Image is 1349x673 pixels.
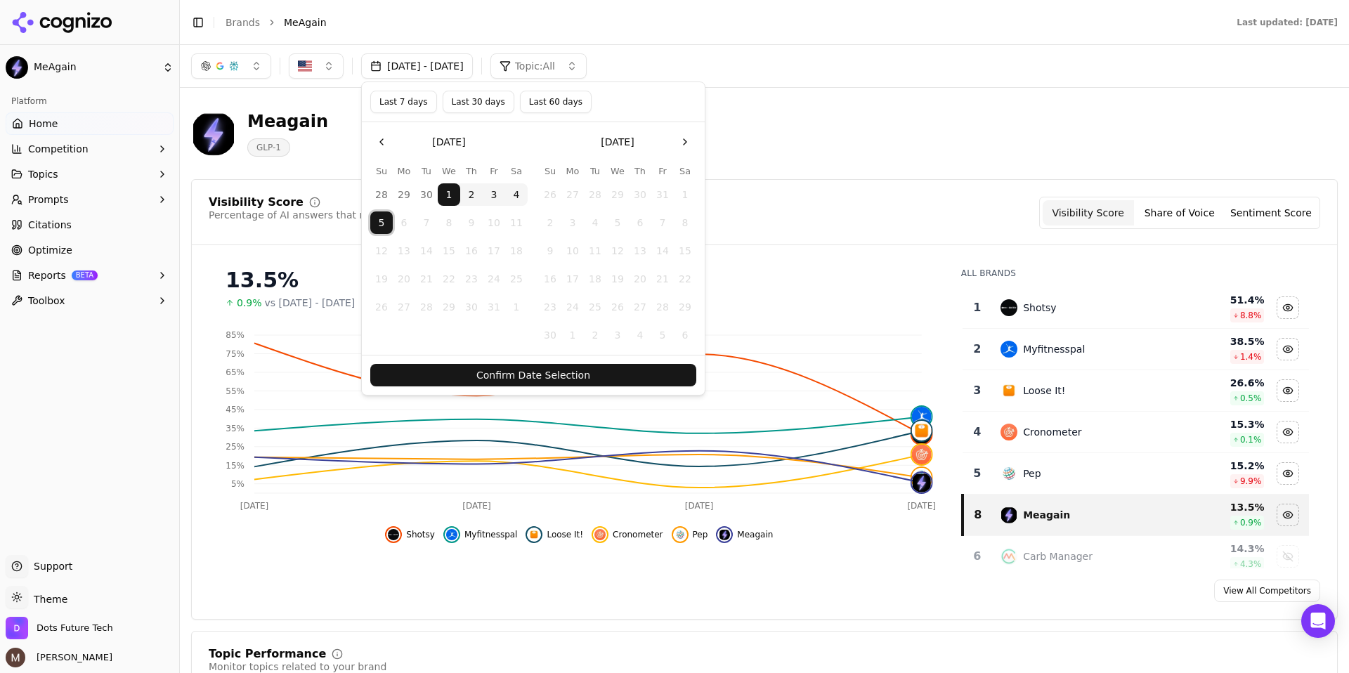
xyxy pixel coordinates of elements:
[737,529,773,540] span: Meagain
[265,296,356,310] span: vs [DATE] - [DATE]
[584,164,606,178] th: Tuesday
[6,289,174,312] button: Toolbox
[226,461,245,471] tspan: 15%
[393,164,415,178] th: Monday
[961,268,1309,279] div: All Brands
[629,164,651,178] th: Thursday
[28,268,66,282] span: Reports
[970,507,987,523] div: 8
[226,405,245,414] tspan: 45%
[209,648,326,660] div: Topic Performance
[34,61,157,74] span: MeAgain
[6,90,174,112] div: Platform
[606,164,629,178] th: Wednesday
[1023,301,1056,315] div: Shotsy
[912,468,932,488] img: pep
[6,239,174,261] a: Optimize
[247,110,328,133] div: Meagain
[963,287,1309,329] tr: 1shotsyShotsy51.4%8.8%Hide shotsy data
[968,424,987,440] div: 4
[1240,517,1262,528] span: 0.9 %
[231,479,245,489] tspan: 5%
[968,382,987,399] div: 3
[968,548,987,565] div: 6
[72,270,98,280] span: BETA
[651,164,674,178] th: Friday
[6,648,112,667] button: Open user button
[547,529,583,540] span: Loose It!
[1277,545,1299,568] button: Show carb manager data
[6,163,174,185] button: Topics
[594,529,606,540] img: cronometer
[209,197,304,208] div: Visibility Score
[1214,580,1320,602] a: View All Competitors
[672,526,708,543] button: Hide pep data
[31,651,112,664] span: [PERSON_NAME]
[370,164,393,178] th: Sunday
[1240,476,1262,487] span: 9.9 %
[370,364,696,386] button: Confirm Date Selection
[1174,293,1264,307] div: 51.4 %
[907,501,936,511] tspan: [DATE]
[462,501,491,511] tspan: [DATE]
[226,349,245,359] tspan: 75%
[1134,200,1225,226] button: Share of Voice
[438,164,460,178] th: Wednesday
[370,164,528,318] table: October 2025
[28,218,72,232] span: Citations
[515,59,555,73] span: Topic: All
[226,17,260,28] a: Brands
[539,164,696,346] table: November 2025
[1277,462,1299,485] button: Hide pep data
[1225,200,1317,226] button: Sentiment Score
[6,214,174,236] a: Citations
[912,445,932,464] img: cronometer
[370,211,393,234] button: Today, Sunday, October 5th, 2025, selected
[1001,341,1017,358] img: myfitnesspal
[912,421,932,440] img: loose it!
[561,164,584,178] th: Monday
[226,15,1208,30] nav: breadcrumb
[370,131,393,153] button: Go to the Previous Month
[1001,465,1017,482] img: pep
[674,529,686,540] img: pep
[483,183,505,206] button: Friday, October 3rd, 2025, selected
[446,529,457,540] img: myfitnesspal
[963,370,1309,412] tr: 3loose it!Loose It!26.6%0.5%Hide loose it! data
[1001,507,1017,523] img: meagain
[1043,200,1134,226] button: Visibility Score
[191,111,236,156] img: MeAgain
[6,617,28,639] img: Dots Future Tech
[1023,466,1041,481] div: Pep
[1240,393,1262,404] span: 0.5 %
[209,208,457,222] div: Percentage of AI answers that mention your brand
[1277,296,1299,319] button: Hide shotsy data
[226,424,245,433] tspan: 35%
[415,183,438,206] button: Tuesday, September 30th, 2025
[1301,604,1335,638] div: Open Intercom Messenger
[1174,500,1264,514] div: 13.5 %
[240,501,269,511] tspan: [DATE]
[28,559,72,573] span: Support
[674,164,696,178] th: Saturday
[443,91,514,113] button: Last 30 days
[1277,421,1299,443] button: Hide cronometer data
[6,112,174,135] a: Home
[28,294,65,308] span: Toolbox
[6,56,28,79] img: MeAgain
[483,164,505,178] th: Friday
[1174,417,1264,431] div: 15.3 %
[226,386,245,396] tspan: 55%
[28,243,72,257] span: Optimize
[361,53,473,79] button: [DATE] - [DATE]
[1240,310,1262,321] span: 8.8 %
[237,296,262,310] span: 0.9%
[6,648,25,667] img: Martyn Strydom
[247,138,290,157] span: GLP-1
[226,268,933,293] div: 13.5%
[1174,376,1264,390] div: 26.6 %
[1174,459,1264,473] div: 15.2 %
[226,367,245,377] tspan: 65%
[592,526,663,543] button: Hide cronometer data
[29,117,58,131] span: Home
